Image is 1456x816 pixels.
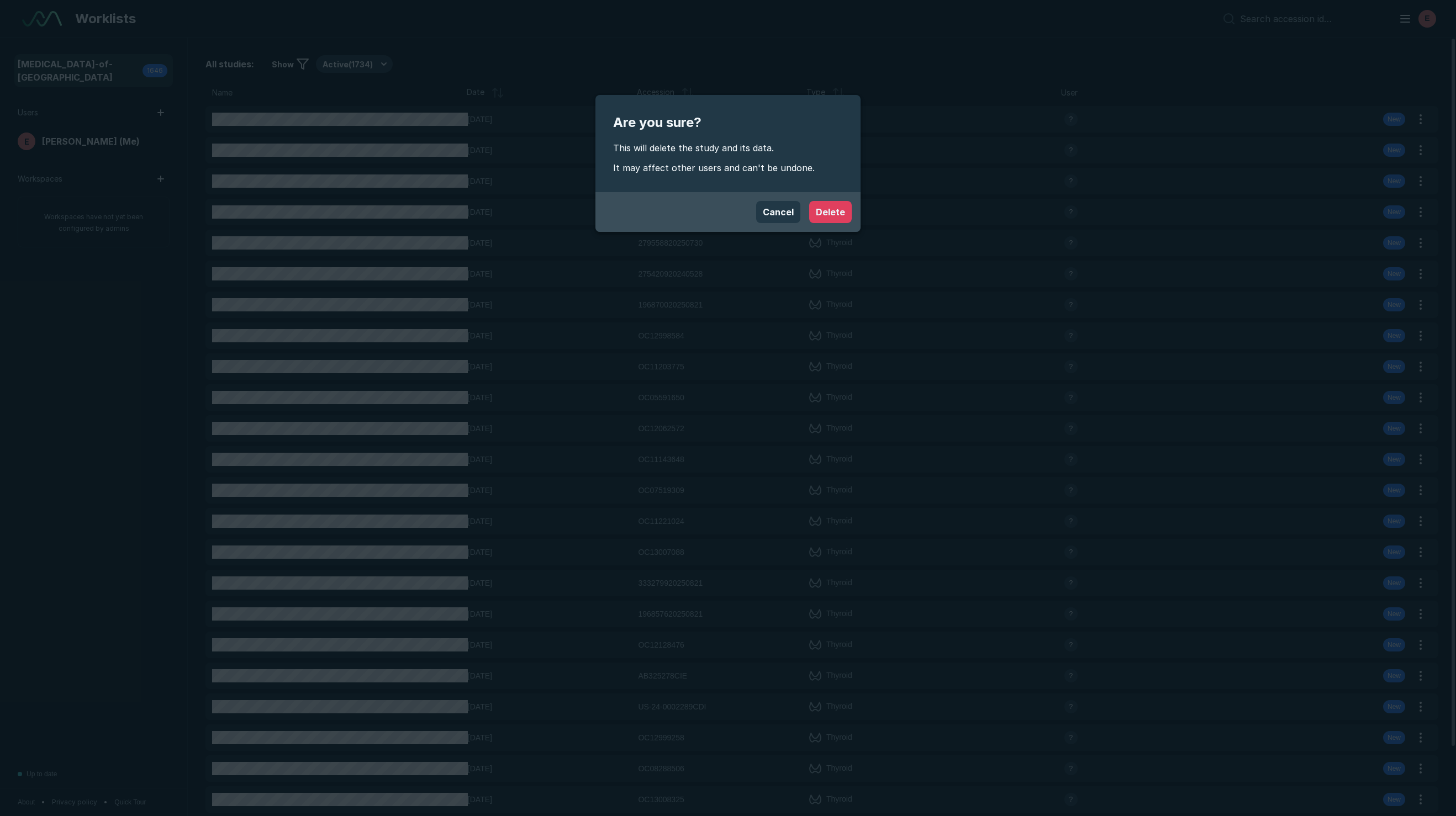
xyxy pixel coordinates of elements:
div: modal [595,95,861,232]
span: This will delete the study and its data. [613,142,774,153]
span: It may affect other users and can't be undone. [613,161,843,174]
button: Delete [809,201,852,223]
button: Cancel [756,201,800,223]
span: Are you sure? [613,113,843,133]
